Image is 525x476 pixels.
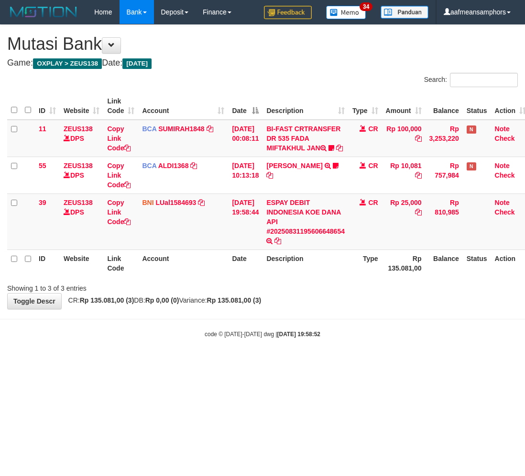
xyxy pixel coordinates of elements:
th: Website: activate to sort column ascending [60,92,103,120]
th: Type: activate to sort column ascending [349,92,382,120]
a: LUal1584693 [155,199,196,206]
div: Showing 1 to 3 of 3 entries [7,280,212,293]
th: Balance [426,92,463,120]
a: Toggle Descr [7,293,62,309]
th: Type [349,249,382,277]
th: Amount: activate to sort column ascending [382,92,426,120]
td: DPS [60,157,103,193]
span: Has Note [467,162,476,170]
span: 34 [360,2,372,11]
a: Note [495,125,510,133]
span: CR [368,162,378,170]
span: 11 [39,125,46,133]
th: Date: activate to sort column descending [228,92,262,120]
th: Date [228,249,262,277]
a: Check [495,135,515,142]
th: Website [60,249,103,277]
td: DPS [60,120,103,157]
span: 55 [39,162,46,170]
a: SUMIRAH1848 [158,125,204,133]
td: BI-FAST CRTRANSFER DR 535 FADA MIFTAKHUL JAN [262,120,349,157]
a: Copy Rp 25,000 to clipboard [415,208,422,216]
span: CR [368,199,378,206]
td: Rp 25,000 [382,193,426,249]
td: [DATE] 10:13:18 [228,157,262,193]
a: Check [495,208,515,216]
th: ID [35,249,60,277]
a: Check [495,171,515,179]
th: Link Code: activate to sort column ascending [103,92,138,120]
a: ALDI1368 [158,162,189,170]
th: Description [262,249,349,277]
th: Account: activate to sort column ascending [138,92,228,120]
strong: Rp 135.081,00 (3) [80,296,134,304]
th: Account [138,249,228,277]
a: Copy ESPAY DEBIT INDONESIA KOE DANA API #20250831195606648654 to clipboard [274,237,281,245]
span: BCA [142,162,156,170]
th: Description: activate to sort column ascending [262,92,349,120]
span: BCA [142,125,156,133]
a: ZEUS138 [64,162,93,170]
a: Copy Rp 10,081 to clipboard [415,171,422,179]
th: Link Code [103,249,138,277]
a: Copy LUal1584693 to clipboard [198,199,205,206]
span: [DATE] [122,58,152,69]
label: Search: [424,73,518,87]
a: Copy FERLANDA EFRILIDIT to clipboard [266,171,273,179]
img: MOTION_logo.png [7,5,80,19]
small: code © [DATE]-[DATE] dwg | [205,331,320,338]
strong: Rp 0,00 (0) [145,296,179,304]
span: 39 [39,199,46,206]
span: CR [368,125,378,133]
a: Copy Rp 100,000 to clipboard [415,135,422,142]
td: Rp 3,253,220 [426,120,463,157]
th: Balance [426,249,463,277]
td: Rp 757,984 [426,157,463,193]
a: Copy Link Code [107,199,131,226]
img: Feedback.jpg [264,6,312,19]
a: Copy Link Code [107,125,131,152]
th: Rp 135.081,00 [382,249,426,277]
input: Search: [450,73,518,87]
img: panduan.png [381,6,428,19]
a: ESPAY DEBIT INDONESIA KOE DANA API #20250831195606648654 [266,199,345,235]
td: [DATE] 00:08:11 [228,120,262,157]
td: [DATE] 19:58:44 [228,193,262,249]
span: CR: DB: Variance: [64,296,262,304]
td: Rp 10,081 [382,157,426,193]
td: Rp 100,000 [382,120,426,157]
a: Copy SUMIRAH1848 to clipboard [207,125,213,133]
a: Note [495,199,510,206]
strong: [DATE] 19:58:52 [277,331,320,338]
th: Status [463,92,491,120]
a: ZEUS138 [64,125,93,133]
td: DPS [60,193,103,249]
img: Button%20Memo.svg [326,6,366,19]
a: Copy BI-FAST CRTRANSFER DR 535 FADA MIFTAKHUL JAN to clipboard [336,144,343,152]
a: [PERSON_NAME] [266,162,322,170]
th: ID: activate to sort column ascending [35,92,60,120]
th: Status [463,249,491,277]
td: Rp 810,985 [426,193,463,249]
a: Copy Link Code [107,162,131,189]
h1: Mutasi Bank [7,34,518,54]
strong: Rp 135.081,00 (3) [207,296,262,304]
span: BNI [142,199,153,206]
span: Has Note [467,125,476,134]
h4: Game: Date: [7,58,518,68]
a: Copy ALDI1368 to clipboard [190,162,197,170]
span: OXPLAY > ZEUS138 [33,58,102,69]
a: Note [495,162,510,170]
a: ZEUS138 [64,199,93,206]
